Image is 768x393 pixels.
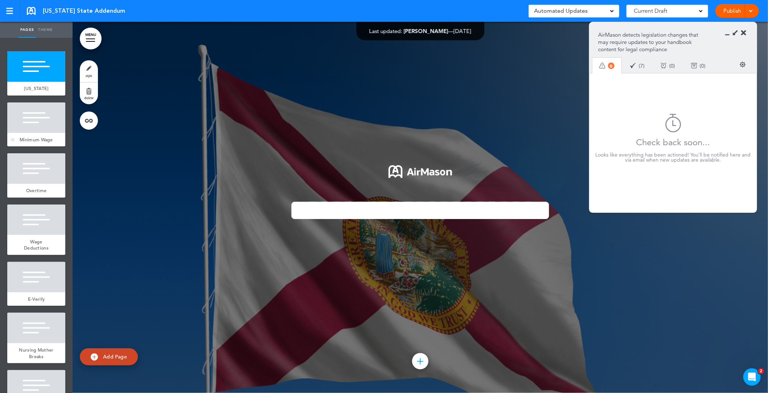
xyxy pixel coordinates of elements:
span: Current Draft [634,6,667,16]
span: Last updated: [369,28,402,35]
span: [US_STATE] State Addendum [43,7,125,15]
a: Theme [36,22,54,38]
a: [US_STATE] [7,82,65,96]
img: apu_icons_remind.svg [661,62,667,69]
span: style [86,73,92,78]
span: Nursing Mother Breaks [19,347,53,360]
iframe: Intercom live chat [743,368,761,386]
a: Publish [721,4,744,18]
span: Automated Updates [534,6,588,16]
span: 0 [671,63,674,68]
span: Add Page [103,353,127,360]
span: Minimum Wage [20,137,53,143]
span: 7 [640,63,643,68]
a: delete [80,82,98,104]
div: ( ) [622,56,653,75]
a: Add Page [80,348,138,365]
span: delete [84,96,94,100]
span: 0 [608,62,615,69]
img: apu_icons_todo.svg [599,62,605,69]
img: timer.svg [665,114,681,133]
a: Overtime [7,184,65,198]
div: Looks like everything has been actioned! You’ll be notified here and via email when new updates a... [594,152,752,162]
span: [US_STATE] [24,85,49,92]
img: apu_icons_archive.svg [691,62,697,69]
img: settings.svg [740,61,746,68]
span: 2 [758,368,764,374]
div: — [369,28,471,34]
p: AirMason detects legislation changes that may require updates to your handbook content for legal ... [598,31,703,53]
span: [DATE] [454,28,471,35]
img: add.svg [91,353,98,361]
a: Wage Deductions [7,235,65,255]
div: Check back soon... [636,133,710,152]
a: style [80,60,98,82]
a: E-Verify [7,292,65,306]
a: Minimum Wage [7,133,65,147]
a: Nursing Mother Breaks [7,343,65,363]
span: 0 [701,63,704,68]
span: Overtime [26,187,46,194]
span: E-Verify [28,296,45,302]
a: MENU [80,28,102,49]
span: Wage Deductions [24,239,49,251]
span: [PERSON_NAME] [404,28,448,35]
img: apu_icons_done.svg [630,62,636,69]
div: ( ) [683,56,714,75]
div: ( ) [653,56,683,75]
img: 1722553576973-Airmason_logo_White.png [389,165,452,178]
a: Pages [18,22,36,38]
